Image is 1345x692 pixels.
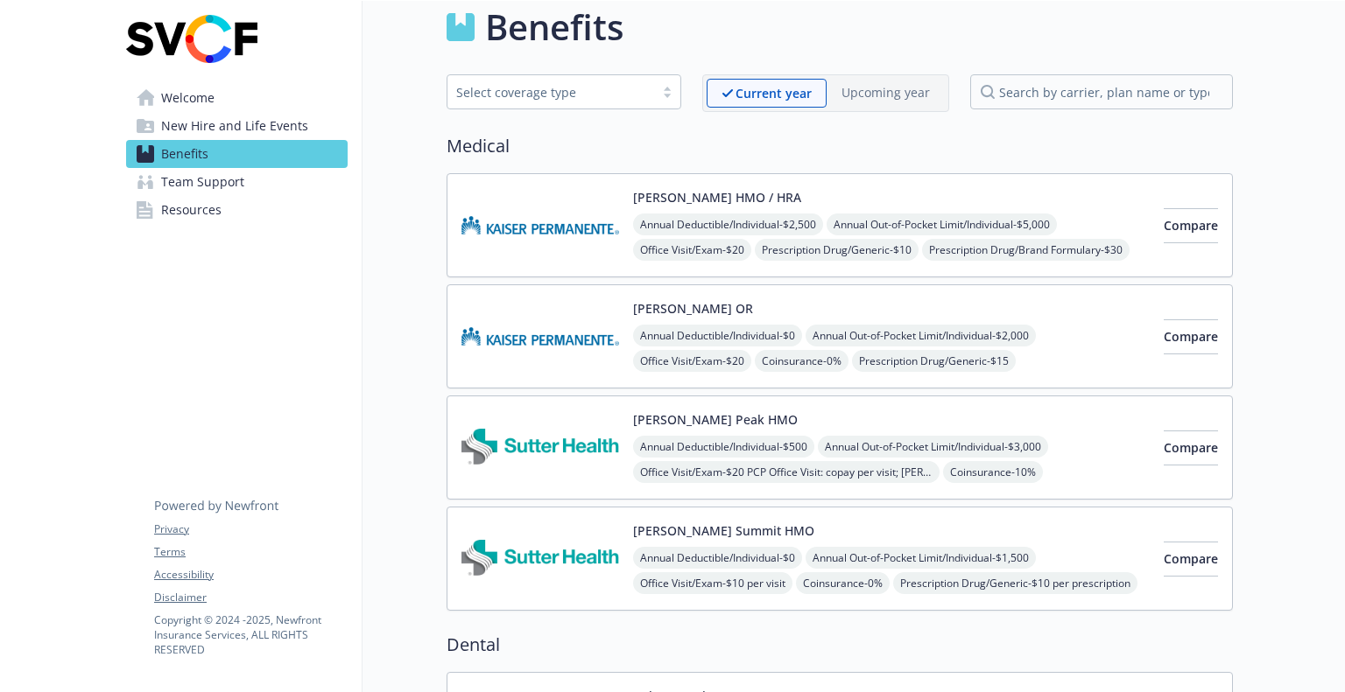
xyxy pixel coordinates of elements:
[126,168,348,196] a: Team Support
[154,544,347,560] a: Terms
[818,436,1048,458] span: Annual Out-of-Pocket Limit/Individual - $3,000
[1164,328,1218,345] span: Compare
[161,140,208,168] span: Benefits
[633,572,792,594] span: Office Visit/Exam - $10 per visit
[755,239,919,261] span: Prescription Drug/Generic - $10
[633,213,823,235] span: Annual Deductible/Individual - $2,500
[1164,208,1218,243] button: Compare
[943,461,1043,483] span: Coinsurance - 10%
[796,572,890,594] span: Coinsurance - 0%
[633,239,751,261] span: Office Visit/Exam - $20
[633,521,814,540] button: [PERSON_NAME] Summit HMO
[1164,542,1218,577] button: Compare
[827,213,1057,235] span: Annual Out-of-Pocket Limit/Individual - $5,000
[970,74,1233,109] input: search by carrier, plan name or type
[633,188,801,206] button: [PERSON_NAME] HMO / HRA
[755,350,849,372] span: Coinsurance - 0%
[447,632,1233,658] h2: Dental
[736,84,812,102] p: Current year
[161,84,215,112] span: Welcome
[1164,217,1218,234] span: Compare
[852,350,1016,372] span: Prescription Drug/Generic - $15
[1164,430,1218,465] button: Compare
[1164,550,1218,567] span: Compare
[922,239,1130,261] span: Prescription Drug/Brand Formulary - $30
[126,112,348,140] a: New Hire and Life Events
[842,83,930,101] p: Upcoming year
[485,1,623,53] h1: Benefits
[161,168,244,196] span: Team Support
[633,410,798,429] button: [PERSON_NAME] Peak HMO
[806,325,1036,346] span: Annual Out-of-Pocket Limit/Individual - $2,000
[447,133,1233,159] h2: Medical
[456,83,645,101] div: Select coverage type
[126,140,348,168] a: Benefits
[633,350,751,372] span: Office Visit/Exam - $20
[633,299,753,318] button: [PERSON_NAME] OR
[154,612,347,657] p: Copyright © 2024 - 2025 , Newfront Insurance Services, ALL RIGHTS RESERVED
[806,547,1036,569] span: Annual Out-of-Pocket Limit/Individual - $1,500
[827,79,945,108] span: Upcoming year
[161,112,308,140] span: New Hire and Life Events
[893,572,1137,594] span: Prescription Drug/Generic - $10 per prescription
[461,299,619,374] img: Kaiser Foundation Health Plan of the Northwest carrier logo
[126,84,348,112] a: Welcome
[461,521,619,596] img: Sutter Health Plan carrier logo
[161,196,222,224] span: Resources
[154,567,347,583] a: Accessibility
[461,188,619,262] img: Kaiser Permanente Insurance Company carrier logo
[633,547,802,569] span: Annual Deductible/Individual - $0
[154,590,347,605] a: Disclaimer
[1164,439,1218,456] span: Compare
[633,436,814,458] span: Annual Deductible/Individual - $500
[126,196,348,224] a: Resources
[633,461,940,483] span: Office Visit/Exam - $20 PCP Office Visit: copay per visit; [PERSON_NAME] Walk-in Care Visit: $10 ...
[1164,319,1218,354] button: Compare
[154,521,347,537] a: Privacy
[461,410,619,485] img: Sutter Health Plan carrier logo
[633,325,802,346] span: Annual Deductible/Individual - $0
